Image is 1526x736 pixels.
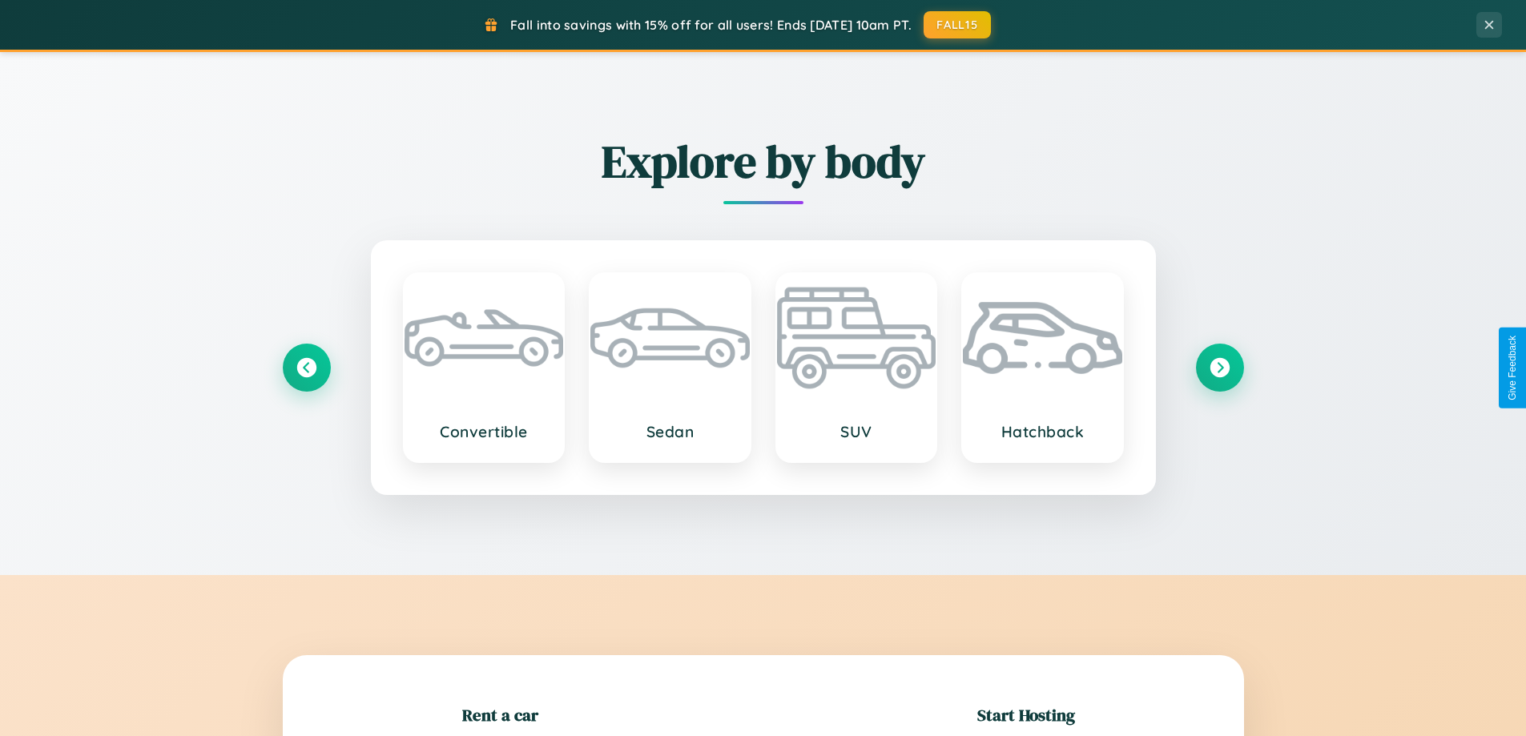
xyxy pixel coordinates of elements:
[510,17,912,33] span: Fall into savings with 15% off for all users! Ends [DATE] 10am PT.
[421,422,548,441] h3: Convertible
[462,703,538,726] h2: Rent a car
[924,11,991,38] button: FALL15
[606,422,734,441] h3: Sedan
[1507,336,1518,400] div: Give Feedback
[977,703,1075,726] h2: Start Hosting
[283,131,1244,192] h2: Explore by body
[979,422,1106,441] h3: Hatchback
[793,422,920,441] h3: SUV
